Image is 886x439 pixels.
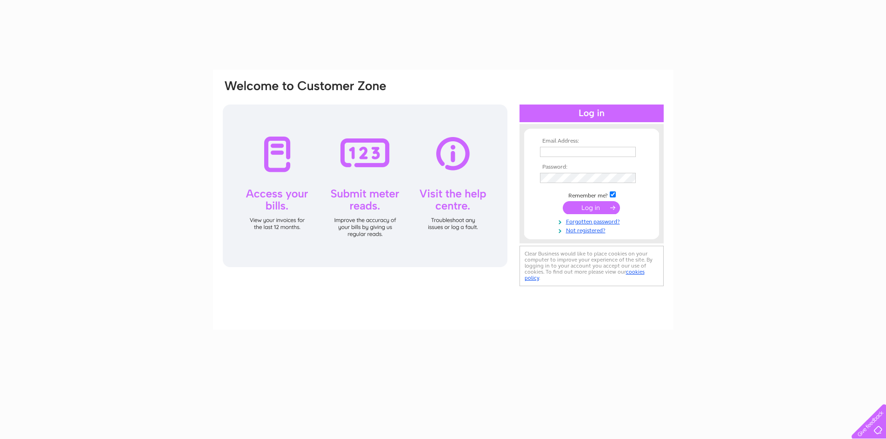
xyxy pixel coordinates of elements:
[540,225,646,234] a: Not registered?
[538,190,646,199] td: Remember me?
[520,246,664,286] div: Clear Business would like to place cookies on your computer to improve your experience of the sit...
[538,138,646,144] th: Email Address:
[538,164,646,170] th: Password:
[563,201,620,214] input: Submit
[540,216,646,225] a: Forgotten password?
[525,269,645,281] a: cookies policy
